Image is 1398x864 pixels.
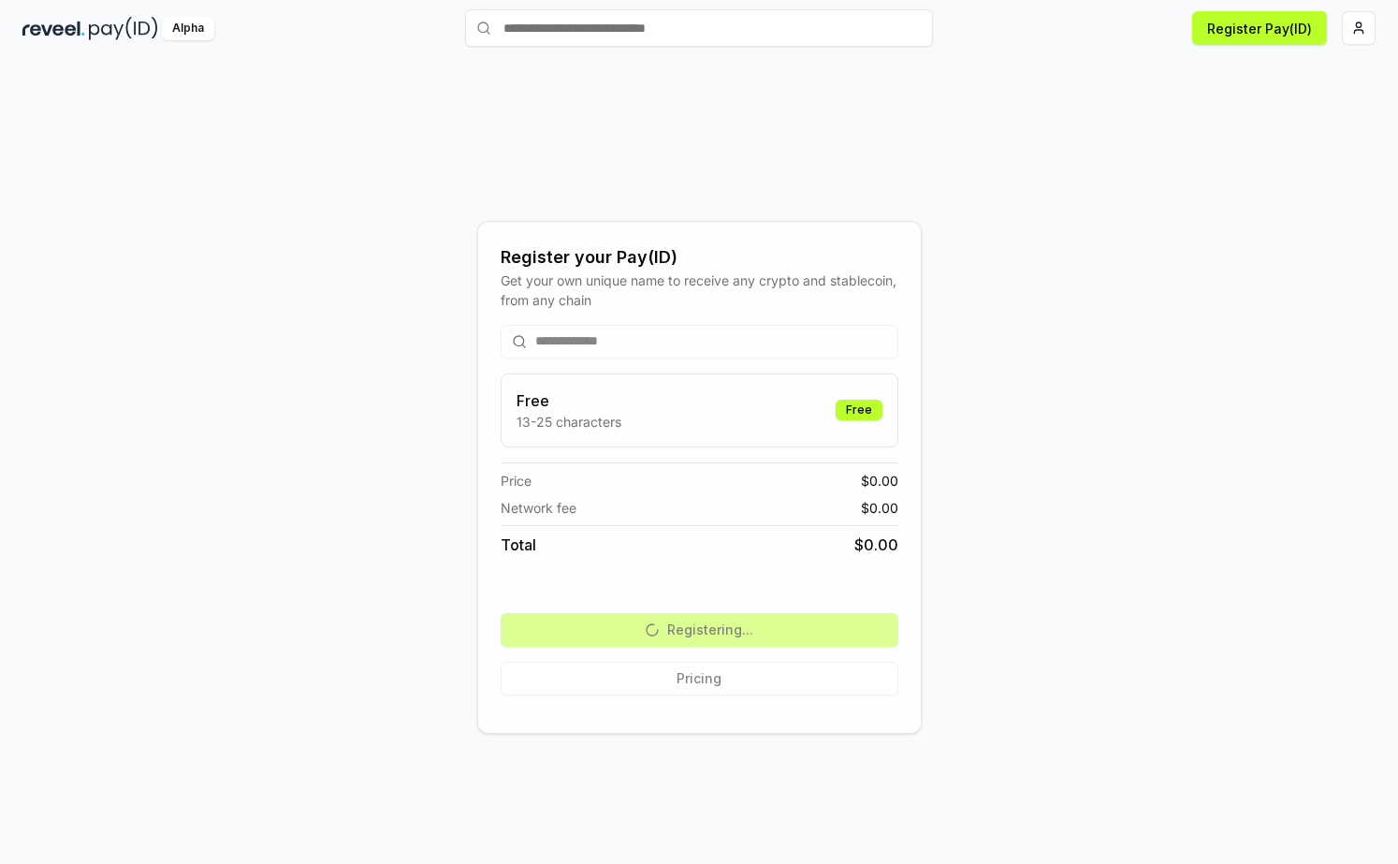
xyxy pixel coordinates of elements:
span: $ 0.00 [861,498,898,518]
div: Get your own unique name to receive any crypto and stablecoin, from any chain [501,271,898,310]
div: Register your Pay(ID) [501,244,898,271]
img: reveel_dark [22,17,85,40]
img: pay_id [89,17,158,40]
h3: Free [517,389,621,412]
span: Total [501,534,536,556]
span: $ 0.00 [861,471,898,491]
span: Network fee [501,498,576,518]
div: Alpha [162,17,214,40]
div: Free [836,400,882,420]
span: Price [501,471,532,491]
p: 13-25 characters [517,412,621,432]
button: Register Pay(ID) [1192,11,1327,45]
span: $ 0.00 [854,534,898,556]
